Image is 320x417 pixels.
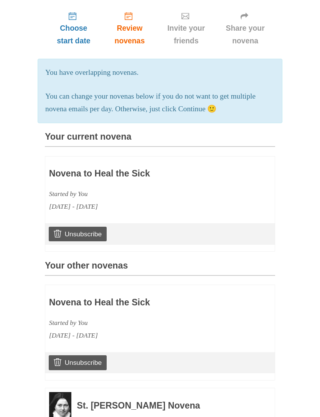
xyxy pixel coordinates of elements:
p: You have overlapping novenas. [45,66,275,79]
p: You can change your novenas below if you do not want to get multiple novena emails per day. Other... [45,90,275,115]
h3: Your other novenas [45,261,275,276]
h3: St. [PERSON_NAME] Novena [77,401,254,411]
a: Unsubscribe [49,355,107,370]
a: Share your novena [215,5,275,51]
span: Invite your friends [165,22,208,47]
h3: Novena to Heal the Sick [49,298,226,308]
div: [DATE] - [DATE] [49,200,226,213]
a: Review novenas [102,5,157,51]
div: [DATE] - [DATE] [49,329,226,342]
div: Started by You [49,188,226,200]
span: Review novenas [110,22,149,47]
span: Share your novena [223,22,267,47]
div: Started by You [49,316,226,329]
span: Choose start date [53,22,95,47]
a: Choose start date [45,5,102,51]
a: Invite your friends [157,5,215,51]
h3: Your current novena [45,132,275,147]
a: Unsubscribe [49,227,107,241]
h3: Novena to Heal the Sick [49,169,226,179]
